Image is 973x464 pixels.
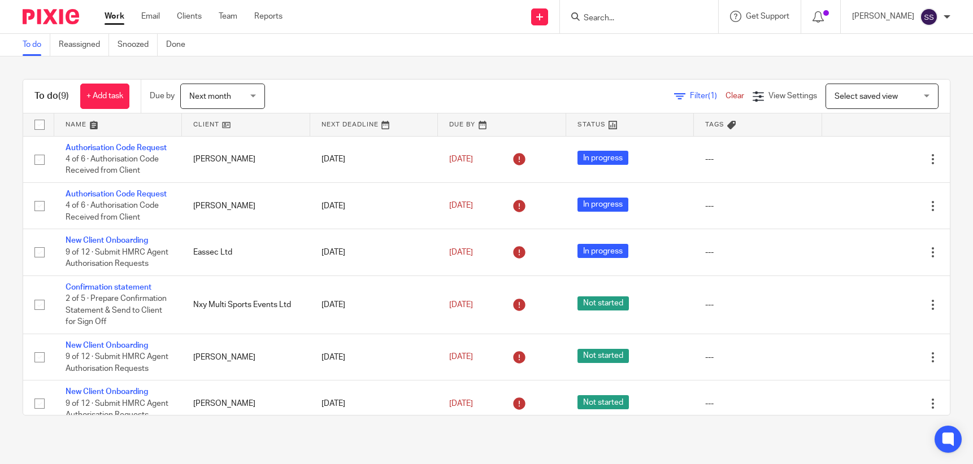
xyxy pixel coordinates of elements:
a: Snoozed [118,34,158,56]
span: Get Support [746,12,789,20]
div: --- [705,398,810,409]
span: Tags [705,121,724,128]
span: [DATE] [449,353,473,361]
a: New Client Onboarding [66,237,148,244]
span: Not started [577,349,629,363]
a: + Add task [80,84,129,109]
span: In progress [577,198,628,212]
a: Authorisation Code Request [66,144,167,152]
span: (1) [708,92,717,100]
td: [DATE] [310,275,438,334]
p: [PERSON_NAME] [852,11,914,22]
p: Due by [150,90,175,102]
span: 4 of 6 · Authorisation Code Received from Client [66,202,159,222]
img: svg%3E [920,8,938,26]
span: [DATE] [449,301,473,309]
div: --- [705,154,810,165]
span: [DATE] [449,155,473,163]
a: Reassigned [59,34,109,56]
span: (9) [58,91,69,100]
span: Not started [577,296,629,310]
a: Authorisation Code Request [66,190,167,198]
td: [PERSON_NAME] [182,182,310,229]
span: Select saved view [835,93,898,100]
a: Clear [726,92,744,100]
a: New Client Onboarding [66,388,148,396]
a: Email [141,11,160,22]
a: Done [166,34,194,56]
a: To do [23,34,50,56]
span: Not started [577,395,629,409]
td: [PERSON_NAME] [182,380,310,427]
span: [DATE] [449,202,473,210]
span: 9 of 12 · Submit HMRC Agent Authorisation Requests [66,400,168,419]
input: Search [583,14,684,24]
td: [DATE] [310,136,438,182]
td: [PERSON_NAME] [182,334,310,380]
td: Nxy Multi Sports Events Ltd [182,275,310,334]
div: --- [705,299,810,310]
td: [DATE] [310,334,438,380]
span: 4 of 6 · Authorisation Code Received from Client [66,155,159,175]
span: 9 of 12 · Submit HMRC Agent Authorisation Requests [66,248,168,268]
div: --- [705,247,810,258]
h1: To do [34,90,69,102]
span: Next month [189,93,231,100]
span: In progress [577,244,628,258]
div: --- [705,352,810,363]
img: Pixie [23,9,79,24]
a: New Client Onboarding [66,342,148,349]
td: Eassec Ltd [182,229,310,275]
td: [DATE] [310,182,438,229]
a: Reports [254,11,283,22]
td: [DATE] [310,229,438,275]
span: 2 of 5 · Prepare Confirmation Statement & Send to Client for Sign Off [66,295,167,326]
td: [PERSON_NAME] [182,136,310,182]
span: Filter [690,92,726,100]
span: 9 of 12 · Submit HMRC Agent Authorisation Requests [66,353,168,373]
td: [DATE] [310,380,438,427]
span: In progress [577,151,628,165]
span: [DATE] [449,400,473,408]
a: Work [105,11,124,22]
a: Clients [177,11,202,22]
span: [DATE] [449,248,473,256]
div: --- [705,200,810,212]
a: Team [219,11,237,22]
a: Confirmation statement [66,283,151,291]
span: View Settings [768,92,817,100]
